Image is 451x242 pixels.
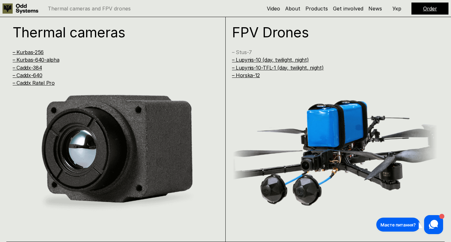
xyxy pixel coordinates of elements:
a: Video [267,5,280,12]
a: About [285,5,300,12]
a: – Caddx-384 [13,65,42,71]
h1: FPV Drones [232,25,426,39]
a: – Stus-7 [232,49,252,55]
a: Get involved [333,5,363,12]
p: Укр [392,6,401,11]
h1: Thermal cameras [13,25,207,39]
iframe: HelpCrunch [375,214,445,236]
a: – Kurbas-640-alpha [13,57,59,63]
a: – Kurbas-256 [13,49,44,55]
a: – Lupynis-10-TFL-1 (day, twilight, night) [232,65,324,71]
a: – Caddx-640 [13,72,42,78]
a: – Caddx Ratel Pro [13,80,55,86]
a: Products [305,5,328,12]
a: News [368,5,382,12]
p: Thermal cameras and FPV drones [48,6,131,11]
a: Order [423,5,437,12]
a: – Horska-12 [232,72,260,78]
a: – Lupynis-10 (day, twilight, night) [232,57,309,63]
